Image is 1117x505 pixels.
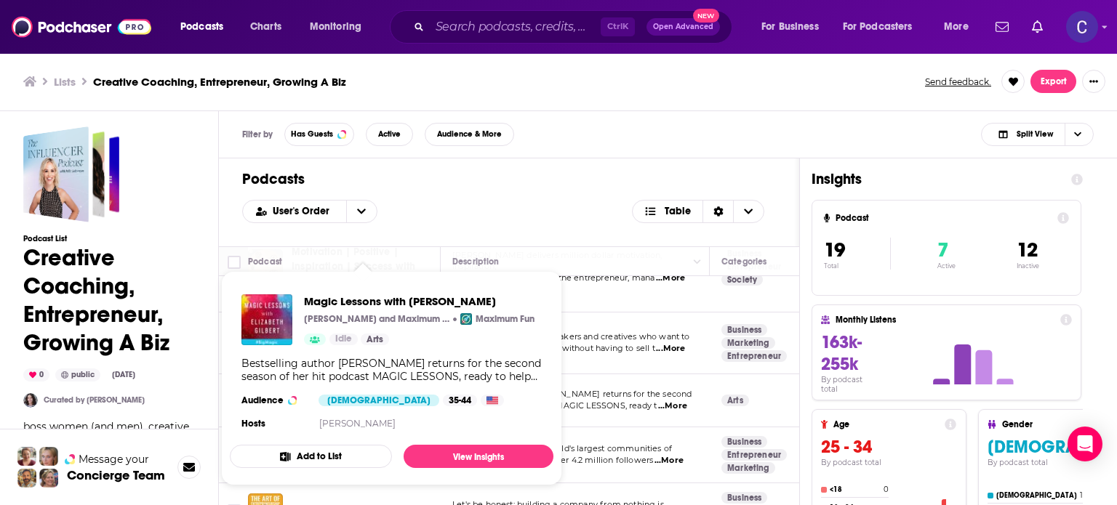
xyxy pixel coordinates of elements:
h4: Age [833,419,939,429]
h3: Creative Coaching, Entrepreneur, Growing A Biz [93,75,346,89]
span: Active [378,130,401,138]
div: Open Intercom Messenger [1068,427,1102,461]
img: Jules Profile [39,447,58,466]
h4: By podcast total [821,375,881,394]
a: Show notifications dropdown [990,15,1014,39]
span: ...More [656,343,685,355]
span: Has Guests [291,130,333,138]
button: Column Actions [689,253,706,270]
div: [DATE] [106,369,141,381]
div: Categories [721,253,766,270]
img: User Profile [1066,11,1098,43]
span: grow their online business without having to sell t [452,343,655,353]
span: Idle [335,332,352,347]
button: open menu [346,201,377,222]
a: Arts [721,395,749,406]
span: ...More [654,455,684,466]
button: open menu [300,15,380,39]
button: open menu [170,15,242,39]
span: Logged in as publicityxxtina [1066,11,1098,43]
a: Charts [241,15,290,39]
a: Business [721,492,767,504]
img: Podchaser - Follow, Share and Rate Podcasts [12,13,151,41]
h3: 25 - 34 [821,436,956,458]
button: open menu [243,206,346,217]
input: Search podcasts, credits, & more... [430,15,601,39]
span: ...More [656,272,685,284]
a: Magic Lessons with Elizabeth Gilbert [304,294,535,308]
img: Jon Profile [17,469,36,488]
button: Open AdvancedNew [646,18,720,36]
img: Barbara Profile [39,469,58,488]
span: Podcasts [180,17,223,37]
span: Message your [79,452,149,466]
img: Sydney Profile [17,447,36,466]
span: Audience & More [437,130,502,138]
img: Magic Lessons with Elizabeth Gilbert [241,294,292,345]
h4: Podcast [836,213,1052,223]
span: Monitoring [310,17,361,37]
h4: [DEMOGRAPHIC_DATA] [996,491,1077,500]
span: Creative Coaching, Entrepreneur, Growing A Biz [23,126,119,222]
button: open menu [833,15,934,39]
button: Add to List [230,445,392,468]
h4: Monthly Listens [836,315,1054,325]
a: Arts [361,334,389,345]
button: Send feedback. [921,76,996,88]
a: Curated by [PERSON_NAME] [44,395,145,405]
p: Total [824,262,890,270]
div: 35-44 [443,395,477,406]
h4: By podcast total [821,458,956,467]
img: Maximum Fun [460,313,472,325]
div: Sort Direction [702,201,733,222]
span: User's Order [273,206,335,217]
p: [PERSON_NAME] and Maximum Fun [304,313,449,325]
button: Show profile menu [1066,11,1098,43]
div: public [55,368,100,381]
h2: Choose View [981,123,1094,146]
span: 19 [824,238,845,262]
a: [PERSON_NAME] [319,418,396,429]
span: 163k-255k [821,331,862,375]
button: open menu [751,15,837,39]
button: Has Guests [284,123,354,146]
h3: Filter by [242,129,273,140]
h3: Podcast List [23,234,195,243]
h4: <18 [830,485,881,494]
a: Lists [54,75,76,89]
div: Podcast [248,253,282,270]
span: Bossbabe is one of the world's largest communities of [452,443,672,453]
img: RachelLaForce [23,393,38,408]
span: Ctrl K [601,17,635,36]
span: ...More [658,400,687,412]
a: View Insights [404,445,553,468]
a: Idle [329,334,358,345]
button: open menu [934,15,987,39]
a: Society [721,274,763,286]
h1: Creative Coaching, Entrepreneur, Growing A Biz [23,243,195,357]
span: For Podcasters [843,17,913,37]
h1: Insights [812,170,1060,188]
span: boss women (and men), creative content, career goals, advice [23,420,189,448]
span: 7 [937,238,948,262]
h4: 0 [884,485,889,494]
a: Maximum FunMaximum Fun [460,313,535,325]
a: Marketing [721,462,775,474]
h1: Podcasts [242,170,776,188]
span: Charts [250,17,281,37]
a: Business [721,324,767,336]
p: Inactive [1017,262,1039,270]
a: Entrepreneur [721,350,787,362]
p: Maximum Fun [476,313,535,325]
span: Split View [1017,130,1053,138]
div: Search podcasts, credits, & more... [404,10,746,44]
a: Marketing [721,337,775,349]
h4: 15 [1080,490,1087,500]
h3: Audience [241,395,307,406]
button: Export [1030,70,1076,93]
span: Table [665,206,691,217]
div: Description [452,253,499,270]
button: Audience & More [425,123,514,146]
